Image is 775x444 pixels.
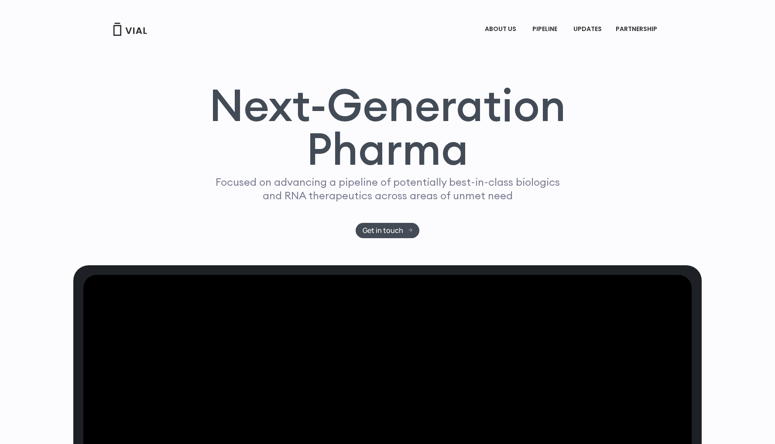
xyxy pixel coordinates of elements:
a: UPDATES [566,22,608,37]
a: PIPELINEMenu Toggle [525,22,566,37]
a: ABOUT USMenu Toggle [478,22,525,37]
a: Get in touch [356,223,420,238]
span: Get in touch [363,227,403,234]
p: Focused on advancing a pipeline of potentially best-in-class biologics and RNA therapeutics acros... [212,175,563,202]
h1: Next-Generation Pharma [199,83,576,171]
img: Vial Logo [113,23,147,36]
a: PARTNERSHIPMenu Toggle [609,22,666,37]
